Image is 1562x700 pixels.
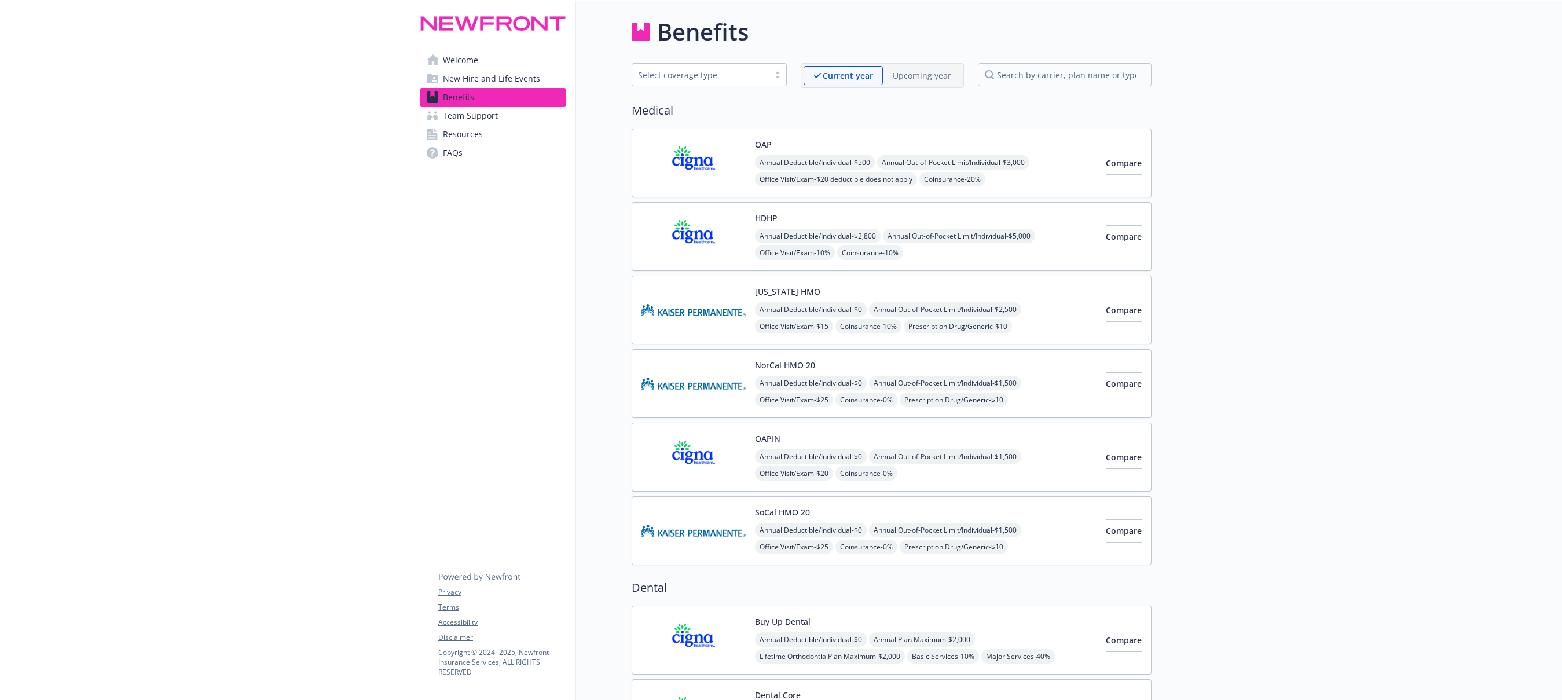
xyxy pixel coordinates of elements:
p: Copyright © 2024 - 2025 , Newfront Insurance Services, ALL RIGHTS RESERVED [438,647,566,677]
button: Compare [1106,299,1142,322]
a: Privacy [438,587,566,598]
button: OAP [755,138,772,151]
span: Annual Out-of-Pocket Limit/Individual - $1,500 [869,523,1021,537]
span: Basic Services - 10% [907,649,979,664]
button: Compare [1106,519,1142,543]
button: HDHP [755,212,778,224]
a: Team Support [420,107,566,125]
button: Buy Up Dental [755,615,811,628]
span: Annual Out-of-Pocket Limit/Individual - $3,000 [877,155,1029,170]
span: Office Visit/Exam - $25 [755,540,833,554]
button: Compare [1106,446,1142,469]
span: Prescription Drug/Generic - $10 [904,319,1012,333]
a: Accessibility [438,617,566,628]
span: Annual Deductible/Individual - $0 [755,523,867,537]
p: Upcoming year [893,69,951,82]
span: Coinsurance - 0% [835,540,897,554]
button: Compare [1106,372,1142,395]
button: Compare [1106,152,1142,175]
div: Select coverage type [638,69,763,81]
a: New Hire and Life Events [420,69,566,88]
img: CIGNA carrier logo [641,138,746,188]
span: Team Support [443,107,498,125]
span: Annual Deductible/Individual - $0 [755,302,867,317]
button: Compare [1106,225,1142,248]
span: Annual Out-of-Pocket Limit/Individual - $5,000 [883,229,1035,243]
a: Disclaimer [438,632,566,643]
img: Kaiser Permanente Insurance Company carrier logo [641,285,746,335]
span: Coinsurance - 10% [837,245,903,260]
span: Benefits [443,88,474,107]
button: SoCal HMO 20 [755,506,810,518]
span: Compare [1106,378,1142,389]
span: Coinsurance - 20% [919,172,985,186]
span: Office Visit/Exam - 10% [755,245,835,260]
span: Coinsurance - 0% [835,393,897,407]
a: Terms [438,602,566,613]
button: [US_STATE] HMO [755,285,820,298]
a: Welcome [420,51,566,69]
span: Office Visit/Exam - $20 deductible does not apply [755,172,917,186]
span: Coinsurance - 10% [835,319,901,333]
img: CIGNA carrier logo [641,615,746,665]
span: Annual Plan Maximum - $2,000 [869,632,975,647]
span: Compare [1106,525,1142,536]
a: Resources [420,125,566,144]
span: Annual Out-of-Pocket Limit/Individual - $1,500 [869,376,1021,390]
span: Compare [1106,452,1142,463]
a: FAQs [420,144,566,162]
img: CIGNA carrier logo [641,212,746,261]
button: Compare [1106,629,1142,652]
span: Compare [1106,231,1142,242]
span: Annual Out-of-Pocket Limit/Individual - $1,500 [869,449,1021,464]
span: Annual Deductible/Individual - $0 [755,632,867,647]
span: Coinsurance - 0% [835,466,897,481]
img: Kaiser Permanente Insurance Company carrier logo [641,506,746,555]
span: Annual Deductible/Individual - $2,800 [755,229,881,243]
span: Prescription Drug/Generic - $10 [900,393,1008,407]
img: Kaiser Permanente Insurance Company carrier logo [641,359,746,408]
span: Resources [443,125,483,144]
span: Major Services - 40% [981,649,1055,664]
h2: Medical [632,102,1152,119]
span: Office Visit/Exam - $15 [755,319,833,333]
input: search by carrier, plan name or type [978,63,1152,86]
h2: Dental [632,579,1152,596]
button: NorCal HMO 20 [755,359,815,371]
span: Annual Deductible/Individual - $0 [755,376,867,390]
span: Annual Out-of-Pocket Limit/Individual - $2,500 [869,302,1021,317]
span: Lifetime Orthodontia Plan Maximum - $2,000 [755,649,905,664]
span: Annual Deductible/Individual - $500 [755,155,875,170]
p: Current year [823,69,873,82]
a: Benefits [420,88,566,107]
span: Office Visit/Exam - $20 [755,466,833,481]
span: Office Visit/Exam - $25 [755,393,833,407]
span: Compare [1106,157,1142,168]
span: Compare [1106,305,1142,316]
span: Annual Deductible/Individual - $0 [755,449,867,464]
span: Prescription Drug/Generic - $10 [900,540,1008,554]
span: New Hire and Life Events [443,69,540,88]
h1: Benefits [657,14,749,49]
span: Welcome [443,51,478,69]
button: OAPIN [755,433,780,445]
span: FAQs [443,144,463,162]
span: Compare [1106,635,1142,646]
img: CIGNA carrier logo [641,433,746,482]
